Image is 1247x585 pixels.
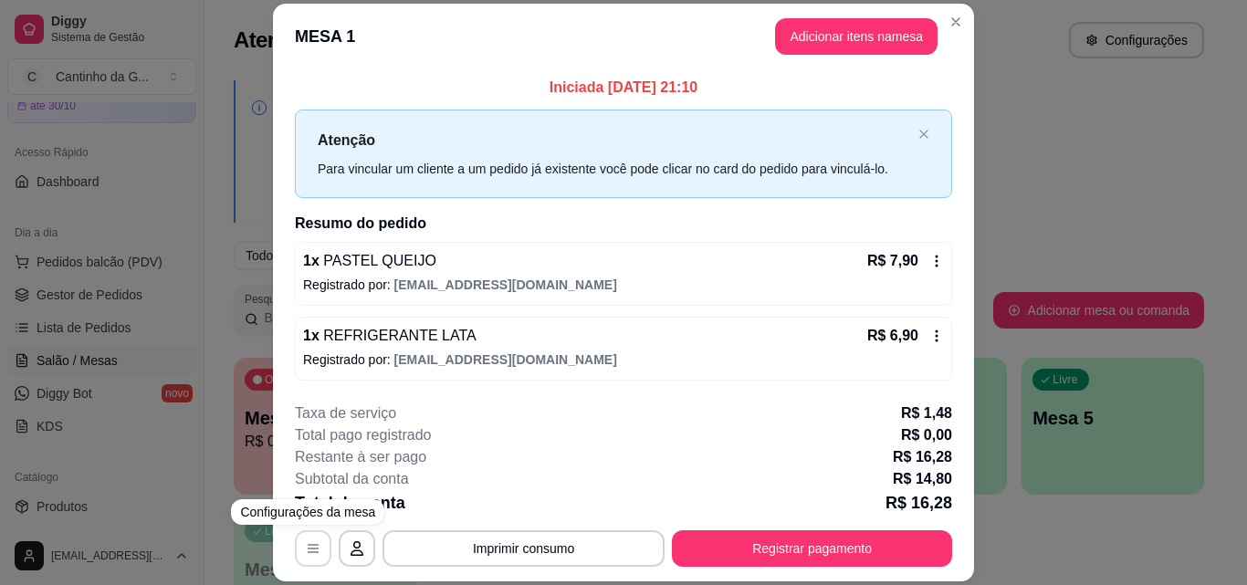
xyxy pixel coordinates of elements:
span: REFRIGERANTE LATA [320,328,477,343]
p: R$ 14,80 [893,468,952,490]
p: 1 x [303,325,477,347]
div: Configurações da mesa [231,499,384,525]
button: Registrar pagamento [672,530,952,567]
div: Para vincular um cliente a um pedido já existente você pode clicar no card do pedido para vinculá... [318,159,911,179]
p: R$ 6,90 [867,325,918,347]
button: Close [941,7,970,37]
p: 1 x [303,250,436,272]
p: Total pago registrado [295,424,431,446]
button: Adicionar itens namesa [775,18,938,55]
p: R$ 16,28 [893,446,952,468]
p: R$ 0,00 [901,424,952,446]
p: R$ 7,90 [867,250,918,272]
span: [EMAIL_ADDRESS][DOMAIN_NAME] [394,277,617,292]
p: Restante à ser pago [295,446,426,468]
button: close [918,129,929,141]
button: Imprimir consumo [382,530,665,567]
span: close [918,129,929,140]
p: Atenção [318,129,911,151]
span: PASTEL QUEIJO [320,253,436,268]
p: Subtotal da conta [295,468,409,490]
p: R$ 1,48 [901,402,952,424]
p: Iniciada [DATE] 21:10 [295,77,952,99]
header: MESA 1 [273,4,974,69]
span: [EMAIL_ADDRESS][DOMAIN_NAME] [394,352,617,367]
p: Taxa de serviço [295,402,396,424]
h2: Resumo do pedido [295,213,952,235]
p: Registrado por: [303,350,944,369]
p: Registrado por: [303,276,944,294]
p: R$ 16,28 [885,490,952,516]
p: Total da conta [295,490,405,516]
